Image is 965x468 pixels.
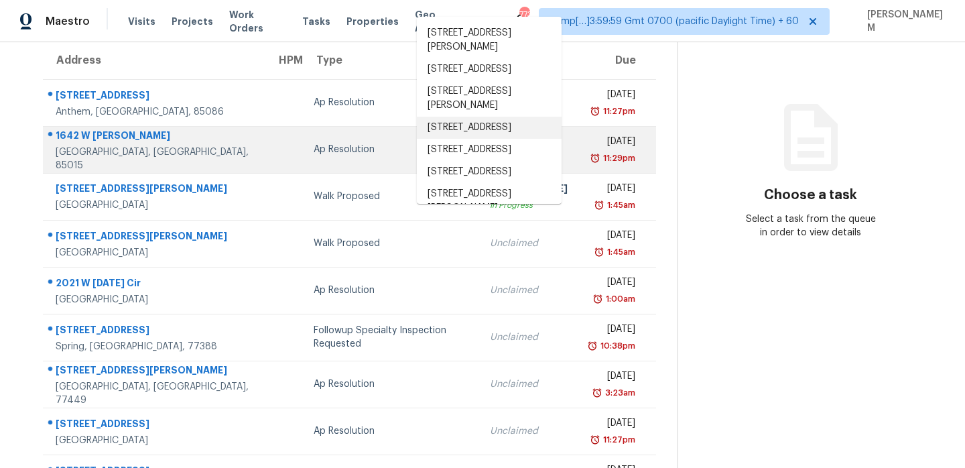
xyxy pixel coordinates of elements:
img: Overdue Alarm Icon [592,386,602,400]
div: 1:45am [604,198,635,212]
div: Unclaimed [490,284,568,297]
span: Visits [128,15,155,28]
li: [STREET_ADDRESS] [417,139,562,161]
div: Spring, [GEOGRAPHIC_DATA], 77388 [56,340,255,353]
span: Tamp[…]3:59:59 Gmt 0700 (pacific Daylight Time) + 60 [550,15,799,28]
div: [STREET_ADDRESS][PERSON_NAME] [56,229,255,246]
div: 11:29pm [600,152,635,165]
span: Tasks [302,17,330,26]
th: Due [578,42,656,79]
div: [GEOGRAPHIC_DATA] [56,434,255,447]
div: [DATE] [589,182,635,198]
div: Walk Proposed [314,190,468,203]
div: Ap Resolution [314,377,468,391]
div: [STREET_ADDRESS] [56,323,255,340]
span: Maestro [46,15,90,28]
span: Work Orders [229,8,286,35]
div: [STREET_ADDRESS][PERSON_NAME] [56,182,255,198]
div: [GEOGRAPHIC_DATA] [56,293,255,306]
span: [PERSON_NAME] M [862,8,945,35]
th: HPM [265,42,303,79]
th: Address [43,42,265,79]
div: [GEOGRAPHIC_DATA], [GEOGRAPHIC_DATA], 85015 [56,145,255,172]
div: 11:27pm [600,105,635,118]
div: [DATE] [589,88,635,105]
div: 1:45am [604,245,635,259]
li: [STREET_ADDRESS] [417,117,562,139]
li: [STREET_ADDRESS] [417,58,562,80]
img: Overdue Alarm Icon [594,198,604,212]
li: [STREET_ADDRESS][PERSON_NAME] [417,22,562,58]
li: [STREET_ADDRESS] [417,161,562,183]
div: Anthem, [GEOGRAPHIC_DATA], 85086 [56,105,255,119]
li: [STREET_ADDRESS][PERSON_NAME] [417,183,562,219]
div: [GEOGRAPHIC_DATA] [56,198,255,212]
div: [DATE] [589,416,635,433]
div: 2021 W [DATE] Cir [56,276,255,293]
img: Overdue Alarm Icon [592,292,603,306]
div: [STREET_ADDRESS][PERSON_NAME] [56,363,255,380]
li: [STREET_ADDRESS][PERSON_NAME] [417,80,562,117]
div: [DATE] [589,276,635,292]
div: Followup Specialty Inspection Requested [314,324,468,351]
div: [DATE] [589,135,635,152]
div: [STREET_ADDRESS] [56,89,255,105]
div: [GEOGRAPHIC_DATA] [56,246,255,259]
div: [DATE] [589,229,635,245]
img: Overdue Alarm Icon [590,152,600,165]
div: Unclaimed [490,237,568,250]
div: Unclaimed [490,424,568,438]
div: 1642 W [PERSON_NAME] [56,129,255,145]
div: 11:27pm [600,433,635,447]
div: Unclaimed [490,377,568,391]
div: 3:23am [602,386,635,400]
span: Geo Assignments [415,8,497,35]
img: Overdue Alarm Icon [590,433,600,447]
div: Ap Resolution [314,284,468,297]
div: 773 [519,8,529,21]
h3: Choose a task [764,188,857,202]
div: [GEOGRAPHIC_DATA], [GEOGRAPHIC_DATA], 77449 [56,380,255,407]
div: 10:38pm [598,339,635,353]
span: Projects [172,15,213,28]
img: Overdue Alarm Icon [594,245,604,259]
div: Select a task from the queue in order to view details [745,213,877,239]
span: Properties [346,15,399,28]
div: Walk Proposed [314,237,468,250]
div: Ap Resolution [314,96,468,109]
img: Overdue Alarm Icon [587,339,598,353]
img: Overdue Alarm Icon [590,105,600,118]
th: Type [303,42,479,79]
div: Ap Resolution [314,424,468,438]
div: [DATE] [589,369,635,386]
div: Unclaimed [490,331,568,344]
div: [DATE] [589,323,635,339]
div: [STREET_ADDRESS] [56,417,255,434]
div: 1:00am [603,292,635,306]
div: Ap Resolution [314,143,468,156]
